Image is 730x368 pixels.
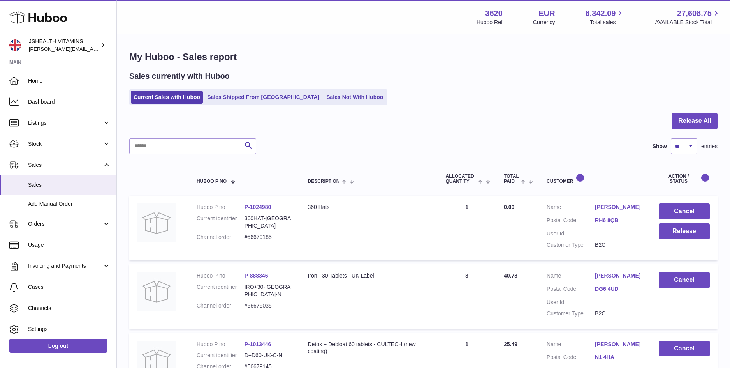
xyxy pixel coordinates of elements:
a: Sales Not With Huboo [324,91,386,104]
button: Cancel [659,203,710,219]
dd: B2C [595,241,643,249]
button: Release [659,223,710,239]
span: Total paid [504,174,519,184]
div: JSHEALTH VITAMINS [29,38,99,53]
span: Home [28,77,111,85]
td: 3 [438,264,496,329]
a: Log out [9,339,107,353]
div: Customer [547,173,643,184]
button: Cancel [659,341,710,357]
h2: Sales currently with Huboo [129,71,230,81]
dt: Name [547,272,595,281]
a: Sales Shipped From [GEOGRAPHIC_DATA] [204,91,322,104]
dd: #56679185 [245,234,292,241]
dt: Channel order [197,234,245,241]
strong: EUR [538,8,555,19]
dt: Huboo P no [197,203,245,211]
a: 8,342.09 Total sales [586,8,625,26]
dt: Current identifier [197,283,245,298]
button: Release All [672,113,718,129]
strong: 3620 [485,8,503,19]
img: no-photo.jpg [137,272,176,311]
div: 360 Hats [308,203,430,211]
a: RH6 8QB [595,217,643,224]
span: Cases [28,283,111,291]
dt: Postal Code [547,285,595,295]
dt: Postal Code [547,217,595,226]
a: P-888346 [245,272,268,279]
a: N1 4HA [595,354,643,361]
dt: Channel order [197,302,245,310]
span: AVAILABLE Stock Total [655,19,721,26]
span: Description [308,179,340,184]
a: P-1013446 [245,341,271,347]
span: 40.78 [504,272,517,279]
dt: Current identifier [197,215,245,230]
span: 0.00 [504,204,514,210]
span: 27,608.75 [677,8,712,19]
dt: Huboo P no [197,272,245,280]
span: entries [701,143,718,150]
dt: Current identifier [197,352,245,359]
button: Cancel [659,272,710,288]
span: 8,342.09 [586,8,616,19]
dd: IRO+30-[GEOGRAPHIC_DATA]-N [245,283,292,298]
dt: Name [547,203,595,213]
span: Invoicing and Payments [28,262,102,270]
span: ALLOCATED Quantity [445,174,476,184]
span: Settings [28,326,111,333]
span: Orders [28,220,102,228]
a: [PERSON_NAME] [595,272,643,280]
div: Huboo Ref [477,19,503,26]
span: [PERSON_NAME][EMAIL_ADDRESS][DOMAIN_NAME] [29,46,156,52]
span: Sales [28,181,111,189]
a: P-1024980 [245,204,271,210]
td: 1 [438,196,496,260]
dd: #56679035 [245,302,292,310]
div: Detox + Debloat 60 tablets - CULTECH (new coating) [308,341,430,356]
dt: Name [547,341,595,350]
a: [PERSON_NAME] [595,203,643,211]
span: Add Manual Order [28,200,111,208]
dd: 360HAT-[GEOGRAPHIC_DATA] [245,215,292,230]
div: Iron - 30 Tablets - UK Label [308,272,430,280]
span: 25.49 [504,341,517,347]
a: 27,608.75 AVAILABLE Stock Total [655,8,721,26]
h1: My Huboo - Sales report [129,51,718,63]
span: Total sales [590,19,624,26]
span: Channels [28,304,111,312]
a: [PERSON_NAME] [595,341,643,348]
a: DG6 4UD [595,285,643,293]
dt: Huboo P no [197,341,245,348]
span: Dashboard [28,98,111,106]
dt: Postal Code [547,354,595,363]
dt: Customer Type [547,241,595,249]
img: francesca@jshealthvitamins.com [9,39,21,51]
span: Sales [28,161,102,169]
span: Stock [28,140,102,148]
span: Huboo P no [197,179,227,184]
span: Usage [28,241,111,249]
label: Show [653,143,667,150]
a: Current Sales with Huboo [131,91,203,104]
div: Currency [533,19,555,26]
img: no-photo.jpg [137,203,176,242]
dt: User Id [547,230,595,237]
div: Action / Status [659,173,710,184]
dd: B2C [595,310,643,317]
dt: Customer Type [547,310,595,317]
span: Listings [28,119,102,127]
dt: User Id [547,299,595,306]
dd: D+D60-UK-C-N [245,352,292,359]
